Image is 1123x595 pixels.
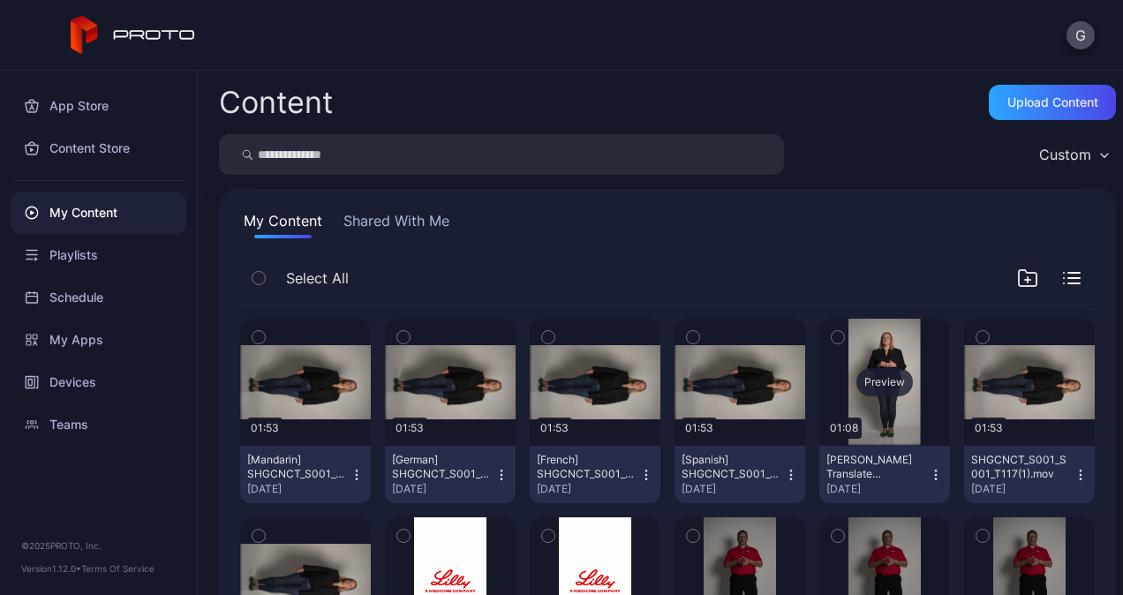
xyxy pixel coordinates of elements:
[219,87,333,117] div: Content
[1007,95,1098,109] div: Upload Content
[682,482,784,496] div: [DATE]
[1030,134,1116,175] button: Custom
[537,453,634,481] div: [French] SHGCNCT_S001_S001_T117(1).mov
[392,482,494,496] div: [DATE]
[11,361,186,403] a: Devices
[385,446,516,503] button: [German] SHGCNCT_S001_S001_T117(1).mov[DATE]
[240,446,371,503] button: [Mandarin] SHGCNCT_S001_S001_T117(1).mov[DATE]
[856,368,913,396] div: Preview
[989,85,1116,120] button: Upload Content
[247,482,350,496] div: [DATE]
[971,453,1068,481] div: SHGCNCT_S001_S001_T117(1).mov
[11,85,186,127] a: App Store
[675,446,805,503] button: [Spanish] SHGCNCT_S001_S001_T117(1).mov[DATE]
[240,210,326,238] button: My Content
[286,267,349,289] span: Select All
[21,563,81,574] span: Version 1.12.0 •
[392,453,489,481] div: [German] SHGCNCT_S001_S001_T117(1).mov
[11,403,186,446] a: Teams
[340,210,453,238] button: Shared With Me
[530,446,660,503] button: [French] SHGCNCT_S001_S001_T117(1).mov[DATE]
[247,453,344,481] div: [Mandarin] SHGCNCT_S001_S001_T117(1).mov
[1066,21,1095,49] button: G
[81,563,155,574] a: Terms Of Service
[11,276,186,319] a: Schedule
[11,234,186,276] a: Playlists
[11,319,186,361] a: My Apps
[819,446,950,503] button: [PERSON_NAME] Translate Base.mp4[DATE]
[964,446,1095,503] button: SHGCNCT_S001_S001_T117(1).mov[DATE]
[537,482,639,496] div: [DATE]
[11,127,186,169] a: Content Store
[682,453,779,481] div: [Spanish] SHGCNCT_S001_S001_T117(1).mov
[11,192,186,234] a: My Content
[1039,146,1091,163] div: Custom
[21,539,176,553] div: © 2025 PROTO, Inc.
[826,453,923,481] div: Janelle Translate Base.mp4
[971,482,1074,496] div: [DATE]
[826,482,929,496] div: [DATE]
